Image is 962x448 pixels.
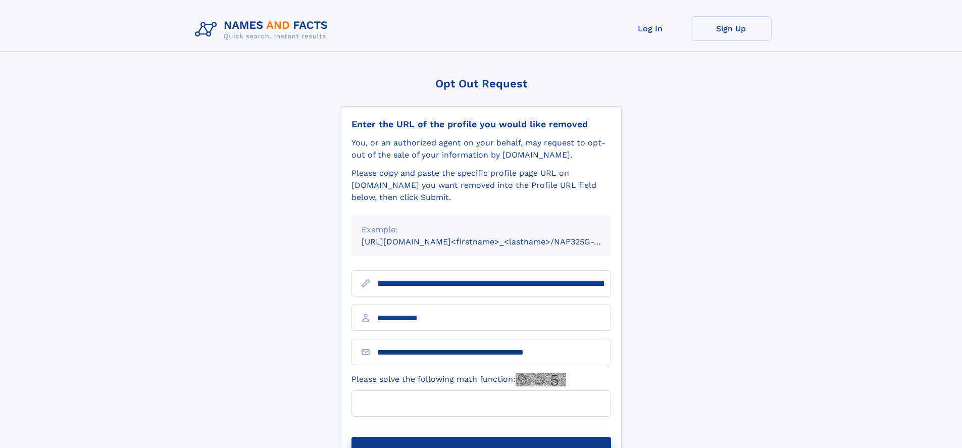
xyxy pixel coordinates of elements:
[351,373,566,386] label: Please solve the following math function:
[341,77,622,90] div: Opt Out Request
[351,167,611,204] div: Please copy and paste the specific profile page URL on [DOMAIN_NAME] you want removed into the Pr...
[351,137,611,161] div: You, or an authorized agent on your behalf, may request to opt-out of the sale of your informatio...
[362,224,601,236] div: Example:
[610,16,691,41] a: Log In
[191,16,336,43] img: Logo Names and Facts
[351,119,611,130] div: Enter the URL of the profile you would like removed
[362,237,630,246] small: [URL][DOMAIN_NAME]<firstname>_<lastname>/NAF325G-xxxxxxxx
[691,16,772,41] a: Sign Up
